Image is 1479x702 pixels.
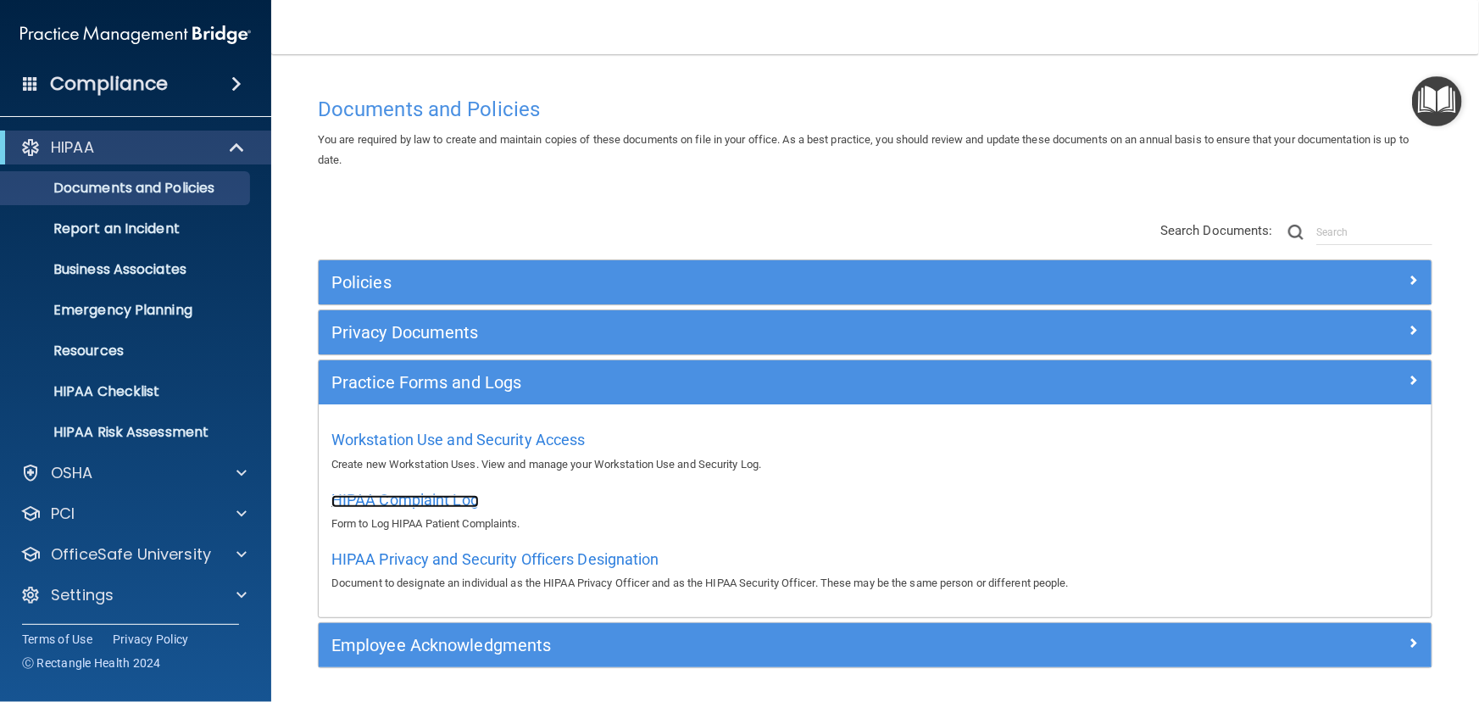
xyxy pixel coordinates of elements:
[331,514,1419,534] p: Form to Log HIPAA Patient Complaints.
[331,435,586,448] a: Workstation Use and Security Access
[1288,225,1304,240] img: ic-search.3b580494.png
[1160,223,1273,238] span: Search Documents:
[318,98,1432,120] h4: Documents and Policies
[331,373,1141,392] h5: Practice Forms and Logs
[331,491,479,509] span: HIPAA Complaint Log
[22,655,161,671] span: Ⓒ Rectangle Health 2024
[20,585,247,605] a: Settings
[113,631,189,648] a: Privacy Policy
[20,137,246,158] a: HIPAA
[331,632,1419,659] a: Employee Acknowledgments
[11,220,242,237] p: Report an Incident
[1316,220,1432,245] input: Search
[331,269,1419,296] a: Policies
[331,495,479,508] a: HIPAA Complaint Log
[20,504,247,524] a: PCI
[11,180,242,197] p: Documents and Policies
[331,323,1141,342] h5: Privacy Documents
[11,343,242,359] p: Resources
[331,369,1419,396] a: Practice Forms and Logs
[51,504,75,524] p: PCI
[11,261,242,278] p: Business Associates
[1412,76,1462,126] button: Open Resource Center
[22,631,92,648] a: Terms of Use
[51,544,211,565] p: OfficeSafe University
[1186,582,1459,649] iframe: Drift Widget Chat Controller
[51,137,94,158] p: HIPAA
[331,636,1141,655] h5: Employee Acknowledgments
[51,585,114,605] p: Settings
[331,573,1419,593] p: Document to designate an individual as the HIPAA Privacy Officer and as the HIPAA Security Office...
[51,463,93,483] p: OSHA
[20,18,251,52] img: PMB logo
[20,463,247,483] a: OSHA
[11,383,242,400] p: HIPAA Checklist
[331,554,659,567] a: HIPAA Privacy and Security Officers Designation
[20,544,247,565] a: OfficeSafe University
[331,550,659,568] span: HIPAA Privacy and Security Officers Designation
[50,72,168,96] h4: Compliance
[331,431,586,448] span: Workstation Use and Security Access
[331,273,1141,292] h5: Policies
[318,133,1409,166] span: You are required by law to create and maintain copies of these documents on file in your office. ...
[331,454,1419,475] p: Create new Workstation Uses. View and manage your Workstation Use and Security Log.
[11,302,242,319] p: Emergency Planning
[11,424,242,441] p: HIPAA Risk Assessment
[331,319,1419,346] a: Privacy Documents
